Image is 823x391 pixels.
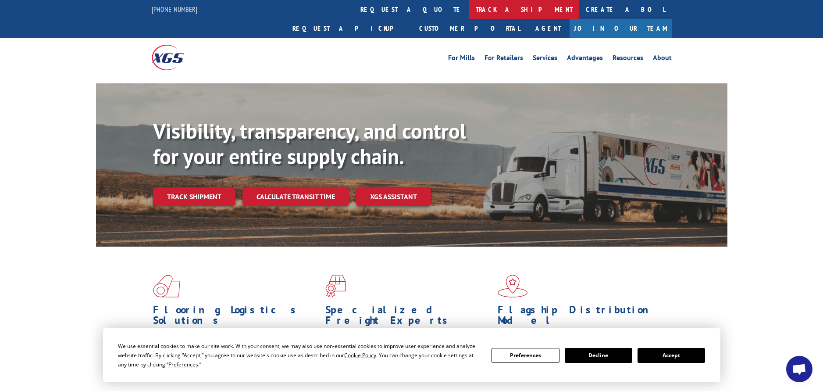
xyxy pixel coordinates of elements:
button: Decline [565,348,632,363]
button: Preferences [492,348,559,363]
a: For Retailers [485,54,523,64]
a: For Mills [448,54,475,64]
a: Advantages [567,54,603,64]
a: XGS ASSISTANT [356,187,431,206]
a: Resources [613,54,643,64]
a: Request a pickup [286,19,413,38]
span: Cookie Policy [344,352,376,359]
div: Cookie Consent Prompt [103,328,720,382]
img: xgs-icon-flagship-distribution-model-red [498,275,528,298]
h1: Specialized Freight Experts [325,305,491,330]
div: We use essential cookies to make our site work. With your consent, we may also use non-essential ... [118,341,481,369]
img: xgs-icon-focused-on-flooring-red [325,275,346,298]
b: Visibility, transparency, and control for your entire supply chain. [153,117,466,170]
div: Open chat [786,356,812,382]
a: Services [533,54,557,64]
button: Accept [638,348,705,363]
a: About [653,54,672,64]
a: Join Our Team [570,19,672,38]
a: Agent [527,19,570,38]
h1: Flooring Logistics Solutions [153,305,319,330]
a: [PHONE_NUMBER] [152,5,197,14]
h1: Flagship Distribution Model [498,305,663,330]
a: Calculate transit time [242,187,349,206]
span: Preferences [168,361,198,368]
a: Customer Portal [413,19,527,38]
img: xgs-icon-total-supply-chain-intelligence-red [153,275,180,298]
a: Track shipment [153,187,235,206]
